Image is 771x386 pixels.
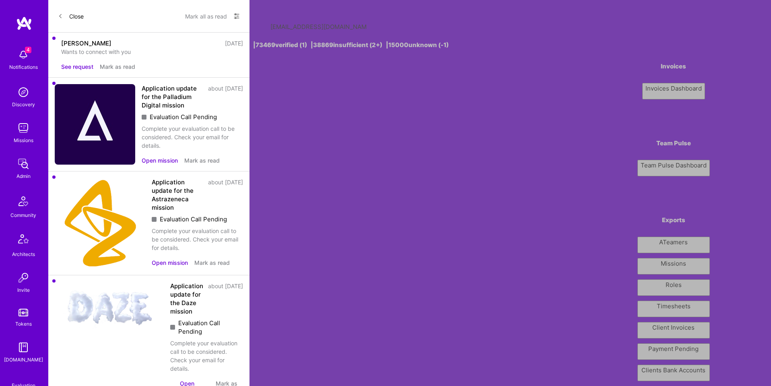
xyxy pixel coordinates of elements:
div: Application update for the Astrazeneca mission [152,178,203,212]
img: logo [16,16,32,31]
img: teamwork [15,120,31,136]
img: tokens [19,309,28,316]
div: Missions [14,136,33,144]
button: Mark as read [184,156,220,165]
button: Open mission [142,156,178,165]
img: Architects [14,231,33,250]
div: Application update for the Palladium Digital mission [142,84,203,109]
img: guide book [15,339,31,355]
img: Company Logo [55,84,135,165]
img: admin teamwork [15,156,31,172]
div: Architects [12,250,35,258]
div: about [DATE] [208,84,243,109]
img: Company Logo [55,282,164,332]
div: Complete your evaluation call to be considered. Check your email for details. [170,339,243,373]
div: Wants to connect with you [61,47,243,56]
div: Complete your evaluation call to be considered. Check your email for details. [152,227,243,252]
img: Community [14,192,33,211]
div: Community [10,211,36,219]
div: about [DATE] [208,178,243,212]
img: bell [15,47,31,63]
i: icon SelectionTeam [21,375,27,381]
button: Close [58,10,84,23]
button: See request [61,62,93,71]
div: Evaluation Call Pending [170,319,243,336]
img: Invite [15,270,31,286]
span: 4 [25,47,31,53]
button: Mark as read [194,258,230,267]
div: about [DATE] [208,282,243,316]
div: Admin [16,172,31,180]
div: Discovery [12,100,35,109]
div: Complete your evaluation call to be considered. Check your email for details. [142,124,243,150]
button: Mark as read [100,62,135,71]
div: [DOMAIN_NAME] [4,355,43,364]
button: Open mission [152,258,188,267]
img: discovery [15,84,31,100]
div: [PERSON_NAME] [61,39,111,47]
div: [DATE] [225,39,243,47]
div: Invite [17,286,30,294]
div: Evaluation Call Pending [152,215,243,223]
div: Tokens [15,320,32,328]
div: Notifications [9,63,38,71]
button: Mark all as read [185,10,227,23]
img: Company Logo [55,178,145,268]
div: Evaluation Call Pending [142,113,243,121]
div: Application update for the Daze mission [170,282,203,316]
